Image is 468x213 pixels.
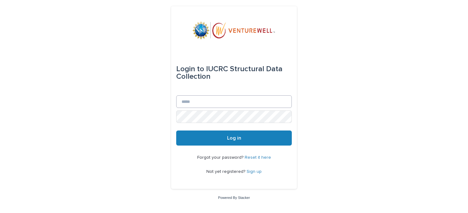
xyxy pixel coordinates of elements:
a: Sign up [247,169,262,174]
img: mWhVGmOKROS2pZaMU8FQ [193,21,275,40]
span: Log in [227,136,241,141]
span: Not yet registered? [206,169,247,174]
span: Login to [176,65,204,73]
span: Forgot your password? [197,155,245,160]
a: Powered By Stacker [218,196,250,200]
div: IUCRC Structural Data Collection [176,60,292,85]
button: Log in [176,130,292,146]
a: Reset it here [245,155,271,160]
